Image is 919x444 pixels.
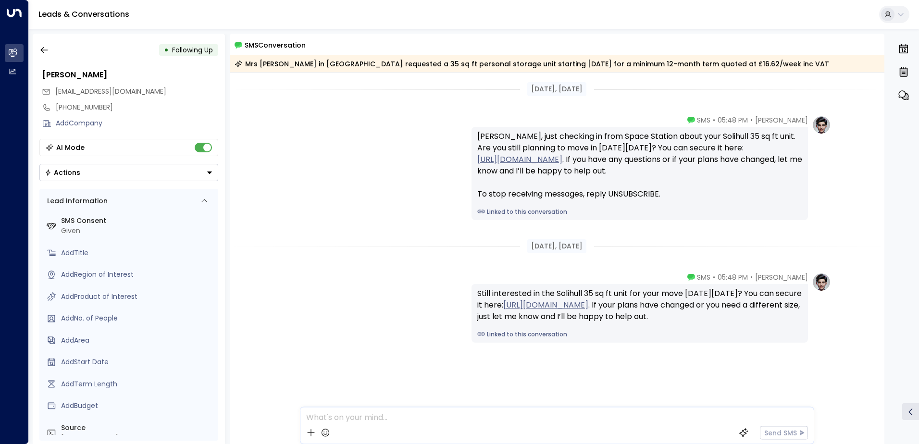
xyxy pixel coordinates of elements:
[477,330,802,339] a: Linked to this conversation
[527,82,586,96] div: [DATE], [DATE]
[697,272,710,282] span: SMS
[527,239,586,253] div: [DATE], [DATE]
[713,272,715,282] span: •
[172,45,213,55] span: Following Up
[61,313,214,323] div: AddNo. of People
[477,208,802,216] a: Linked to this conversation
[477,154,562,165] a: [URL][DOMAIN_NAME]
[56,118,218,128] div: AddCompany
[61,423,214,433] label: Source
[44,196,108,206] div: Lead Information
[55,86,166,97] span: nicphillips4@hotmail.com
[750,115,753,125] span: •
[477,131,802,200] div: [PERSON_NAME], just checking in from Space Station about your Solihull 35 sq ft unit. Are you sti...
[42,69,218,81] div: [PERSON_NAME]
[718,272,748,282] span: 05:48 PM
[750,272,753,282] span: •
[45,168,80,177] div: Actions
[61,335,214,345] div: AddArea
[245,39,306,50] span: SMS Conversation
[812,115,831,135] img: profile-logo.png
[61,270,214,280] div: AddRegion of Interest
[39,164,218,181] button: Actions
[61,379,214,389] div: AddTerm Length
[56,102,218,112] div: [PHONE_NUMBER]
[61,433,214,443] div: [PHONE_NUMBER]
[713,115,715,125] span: •
[718,115,748,125] span: 05:48 PM
[164,41,169,59] div: •
[503,299,588,311] a: [URL][DOMAIN_NAME]
[755,272,808,282] span: [PERSON_NAME]
[61,216,214,226] label: SMS Consent
[61,357,214,367] div: AddStart Date
[39,164,218,181] div: Button group with a nested menu
[697,115,710,125] span: SMS
[61,226,214,236] div: Given
[55,86,166,96] span: [EMAIL_ADDRESS][DOMAIN_NAME]
[38,9,129,20] a: Leads & Conversations
[61,292,214,302] div: AddProduct of Interest
[235,59,829,69] div: Mrs [PERSON_NAME] in [GEOGRAPHIC_DATA] requested a 35 sq ft personal storage unit starting [DATE]...
[56,143,85,152] div: AI Mode
[755,115,808,125] span: [PERSON_NAME]
[61,248,214,258] div: AddTitle
[61,401,214,411] div: AddBudget
[477,288,802,322] div: Still interested in the Solihull 35 sq ft unit for your move [DATE][DATE]? You can secure it here...
[812,272,831,292] img: profile-logo.png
